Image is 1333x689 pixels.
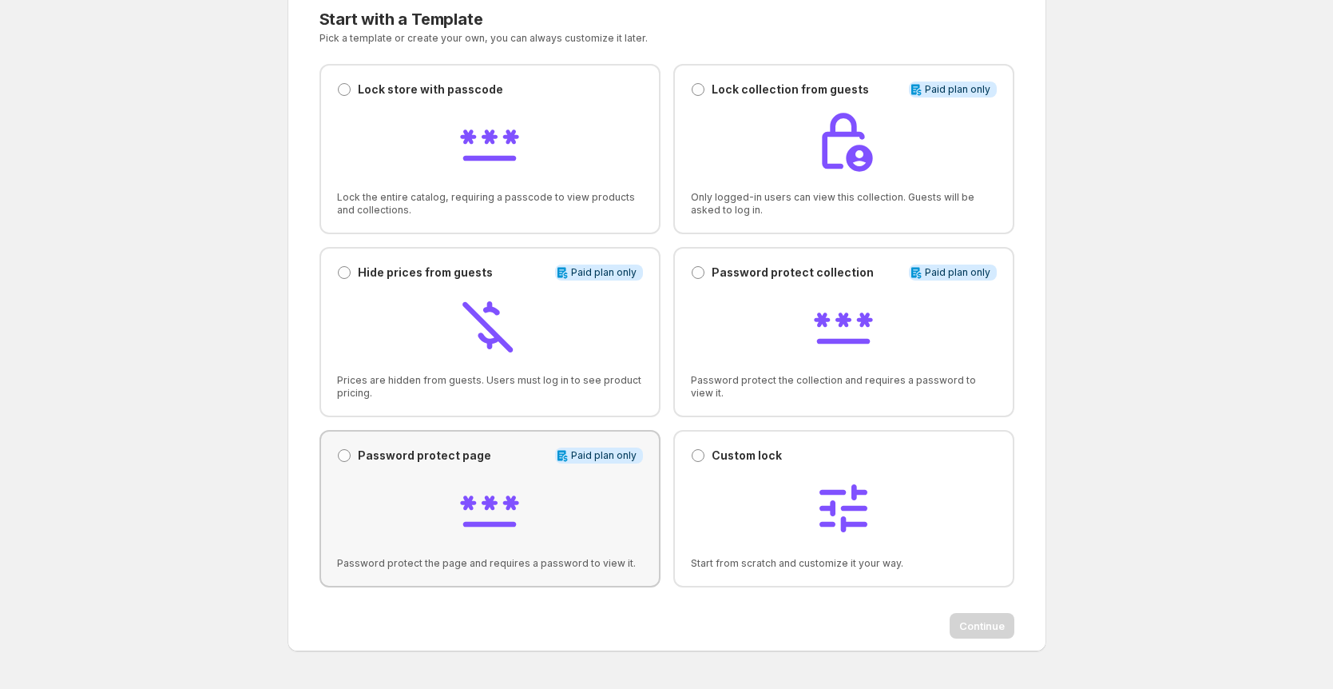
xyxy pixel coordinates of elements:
[691,374,997,400] span: Password protect the collection and requires a password to view it.
[358,265,493,281] p: Hide prices from guests
[337,191,643,217] span: Lock the entire catalog, requiring a passcode to view products and collections.
[811,293,875,357] img: Password protect collection
[319,32,825,45] p: Pick a template or create your own, you can always customize it later.
[319,10,483,29] span: Start with a Template
[337,374,643,400] span: Prices are hidden from guests. Users must log in to see product pricing.
[458,293,522,357] img: Hide prices from guests
[358,82,503,98] p: Lock store with passcode
[712,82,869,98] p: Lock collection from guests
[811,476,875,540] img: Custom lock
[458,110,522,174] img: Lock store with passcode
[458,476,522,540] img: Password protect page
[811,110,875,174] img: Lock collection from guests
[691,557,997,570] span: Start from scratch and customize it your way.
[712,265,874,281] p: Password protect collection
[571,266,637,279] span: Paid plan only
[712,448,782,464] p: Custom lock
[691,191,997,217] span: Only logged-in users can view this collection. Guests will be asked to log in.
[571,449,637,462] span: Paid plan only
[925,83,990,96] span: Paid plan only
[925,266,990,279] span: Paid plan only
[337,557,643,570] span: Password protect the page and requires a password to view it.
[358,448,491,464] p: Password protect page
